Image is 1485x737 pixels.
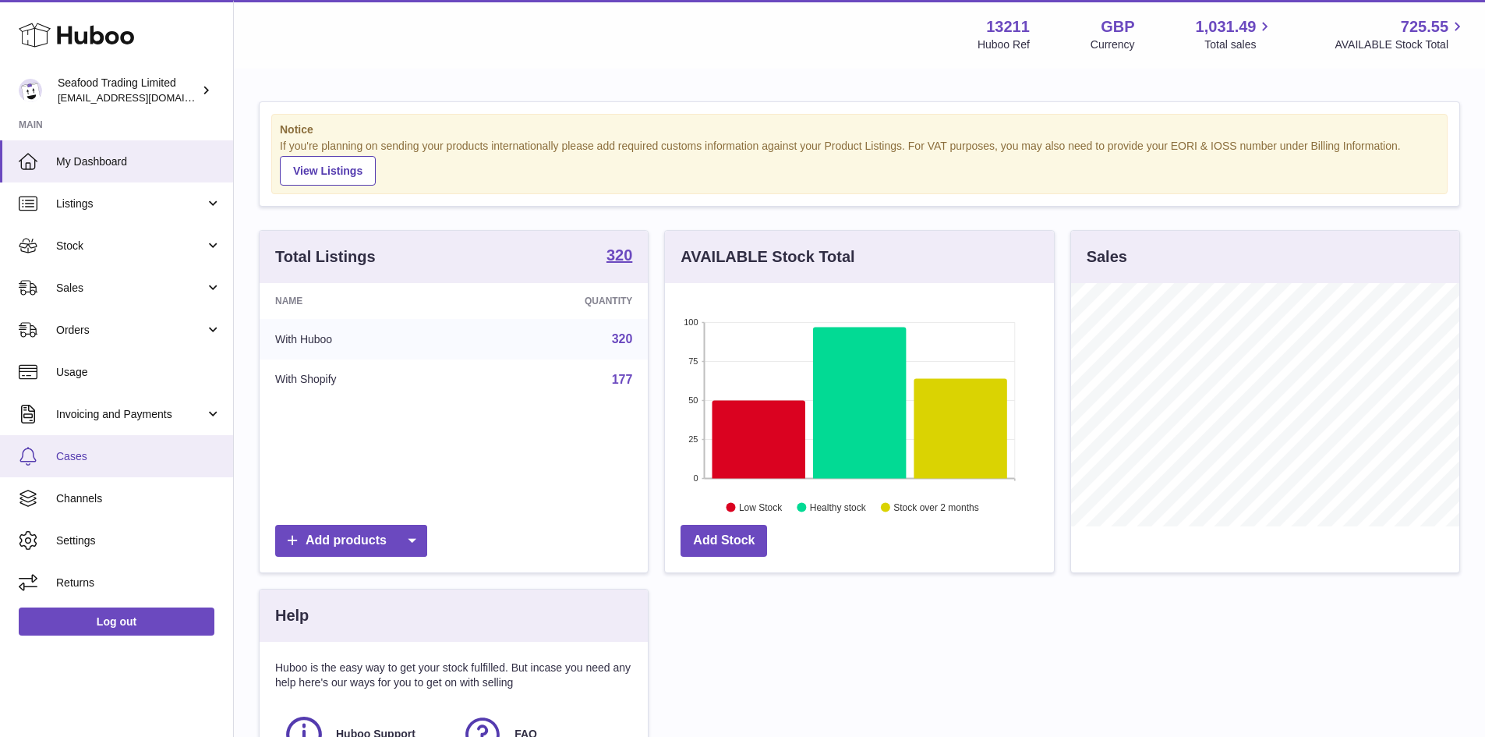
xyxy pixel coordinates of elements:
text: Low Stock [739,501,783,512]
div: Seafood Trading Limited [58,76,198,105]
strong: GBP [1101,16,1134,37]
a: 1,031.49 Total sales [1196,16,1275,52]
td: With Huboo [260,319,469,360]
span: My Dashboard [56,154,221,169]
text: Stock over 2 months [894,501,979,512]
a: 320 [612,332,633,345]
strong: 13211 [986,16,1030,37]
text: 25 [689,434,698,444]
h3: Help [275,605,309,626]
img: online@rickstein.com [19,79,42,102]
h3: AVAILABLE Stock Total [681,246,854,268]
span: AVAILABLE Stock Total [1335,37,1466,52]
h3: Sales [1087,246,1127,268]
a: 320 [606,247,632,266]
a: 725.55 AVAILABLE Stock Total [1335,16,1466,52]
span: Listings [56,197,205,211]
div: Currency [1091,37,1135,52]
span: 1,031.49 [1196,16,1257,37]
td: With Shopify [260,360,469,400]
p: Huboo is the easy way to get your stock fulfilled. But incase you need any help here's our ways f... [275,661,632,690]
span: 725.55 [1401,16,1448,37]
span: Sales [56,281,205,296]
th: Name [260,283,469,319]
text: 0 [694,473,698,483]
text: 75 [689,356,698,366]
span: Orders [56,323,205,338]
span: Channels [56,491,221,506]
text: 50 [689,395,698,405]
span: Usage [56,365,221,380]
th: Quantity [469,283,649,319]
strong: Notice [280,122,1439,137]
text: 100 [684,317,698,327]
a: Add Stock [681,525,767,557]
a: 177 [612,373,633,386]
div: If you're planning on sending your products internationally please add required customs informati... [280,139,1439,186]
span: Returns [56,576,221,590]
span: [EMAIL_ADDRESS][DOMAIN_NAME] [58,91,229,104]
a: Log out [19,608,214,636]
strong: 320 [606,247,632,263]
text: Healthy stock [810,501,867,512]
span: Total sales [1204,37,1274,52]
span: Cases [56,449,221,464]
a: Add products [275,525,427,557]
a: View Listings [280,156,376,186]
span: Settings [56,533,221,548]
span: Invoicing and Payments [56,407,205,422]
h3: Total Listings [275,246,376,268]
span: Stock [56,239,205,253]
div: Huboo Ref [978,37,1030,52]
